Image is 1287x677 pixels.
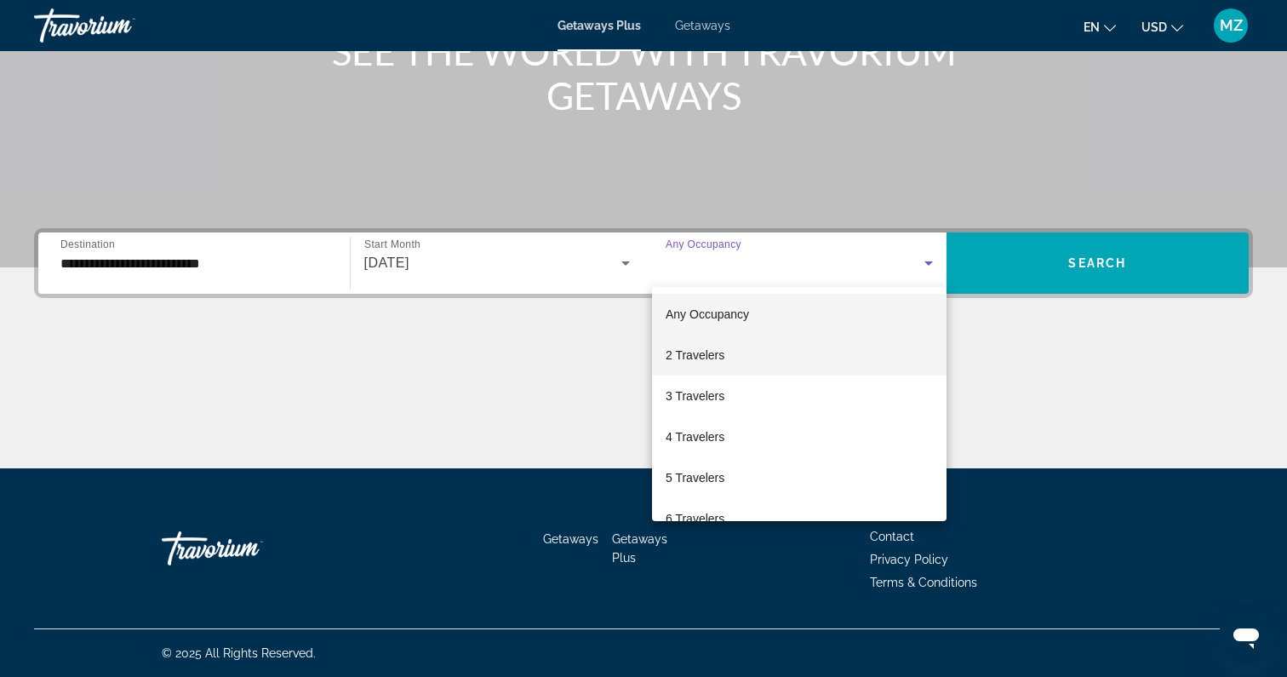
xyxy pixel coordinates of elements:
iframe: Кнопка запуска окна обмена сообщениями [1219,609,1273,663]
span: 5 Travelers [666,468,724,488]
span: 6 Travelers [666,508,724,529]
span: Any Occupancy [666,307,749,321]
span: 4 Travelers [666,427,724,447]
span: 3 Travelers [666,386,724,406]
span: 2 Travelers [666,345,724,365]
